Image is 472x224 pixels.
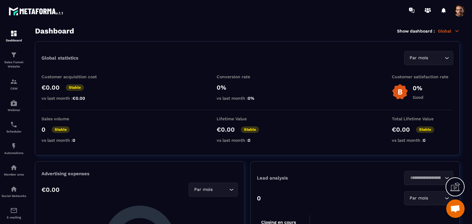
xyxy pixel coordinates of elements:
[217,126,235,133] p: €0.00
[217,96,278,101] p: vs last month :
[2,173,26,176] p: Member area
[408,55,429,61] span: Par mois
[413,84,423,92] p: 0%
[241,126,259,133] p: Stable
[217,84,278,91] p: 0%
[392,116,453,121] p: Total Lifetime Value
[2,60,26,69] p: Sales Funnel Website
[257,195,261,202] p: 0
[2,95,26,116] a: automationsautomationsWebinar
[10,185,18,193] img: social-network
[423,138,426,143] span: 0
[41,74,103,79] p: Customer acquisition cost
[41,96,103,101] p: vs last month :
[2,39,26,42] p: Dashboard
[9,6,64,17] img: logo
[2,130,26,133] p: Scheduler
[41,186,60,193] p: €0.00
[2,47,26,73] a: formationformationSales Funnel Website
[217,116,278,121] p: Lifetime Value
[392,138,453,143] p: vs last month :
[52,126,70,133] p: Stable
[446,199,465,218] div: Mở cuộc trò chuyện
[10,207,18,214] img: email
[189,183,238,197] div: Search for option
[41,55,78,61] p: Global statistics
[248,138,250,143] span: 0
[392,126,410,133] p: €0.00
[10,78,18,85] img: formation
[73,138,75,143] span: 0
[429,55,443,61] input: Search for option
[257,175,355,181] p: Lead analysis
[66,84,84,91] p: Stable
[41,138,103,143] p: vs last month :
[41,126,45,133] p: 0
[392,74,453,79] p: Customer satisfaction rate
[2,116,26,138] a: schedulerschedulerScheduler
[2,25,26,47] a: formationformationDashboard
[10,99,18,107] img: automations
[73,96,85,101] span: €0.00
[404,191,453,205] div: Search for option
[214,186,228,193] input: Search for option
[413,95,423,100] p: Good
[408,175,443,181] input: Search for option
[2,181,26,202] a: social-networksocial-networkSocial Networks
[2,73,26,95] a: formationformationCRM
[10,51,18,59] img: formation
[41,84,60,91] p: €0.00
[41,171,238,176] p: Advertising expenses
[438,28,460,34] p: Global
[416,126,434,133] p: Stable
[35,27,74,35] h3: Dashboard
[10,30,18,37] img: formation
[41,116,103,121] p: Sales volume
[2,87,26,90] p: CRM
[2,108,26,112] p: Webinar
[2,194,26,198] p: Social Networks
[2,151,26,155] p: Automations
[217,138,278,143] p: vs last month :
[392,84,408,100] img: b-badge-o.b3b20ee6.svg
[429,195,443,202] input: Search for option
[248,96,254,101] span: 0%
[193,186,214,193] span: Par mois
[2,216,26,219] p: E-mailing
[2,159,26,181] a: automationsautomationsMember area
[404,51,453,65] div: Search for option
[10,142,18,150] img: automations
[2,202,26,224] a: emailemailE-mailing
[408,195,429,202] span: Par mois
[404,171,453,185] div: Search for option
[10,164,18,171] img: automations
[10,121,18,128] img: scheduler
[217,74,278,79] p: Conversion rate
[2,138,26,159] a: automationsautomationsAutomations
[397,29,435,33] p: Show dashboard :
